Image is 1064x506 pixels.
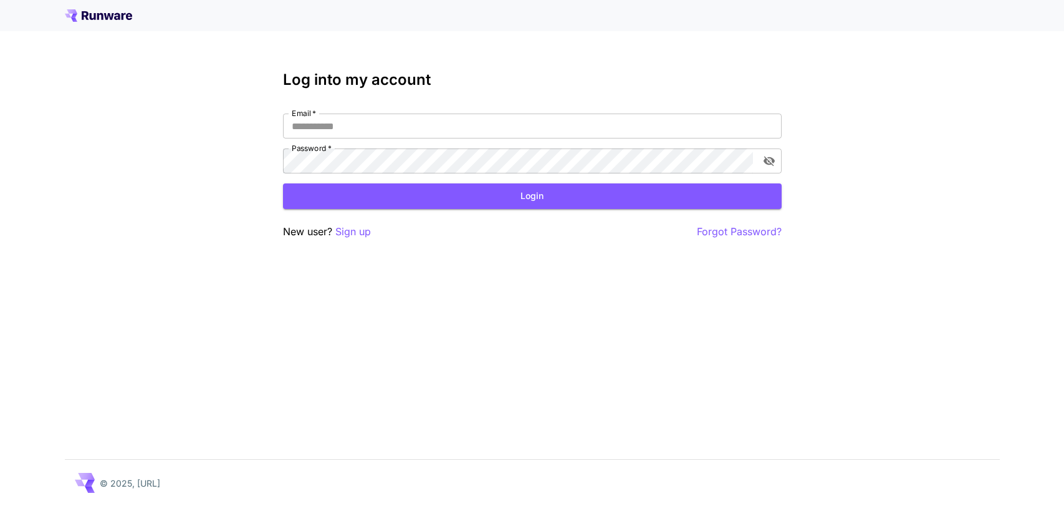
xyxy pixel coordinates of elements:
h3: Log into my account [283,71,782,89]
label: Password [292,143,332,153]
button: Forgot Password? [697,224,782,240]
label: Email [292,108,316,119]
p: © 2025, [URL] [100,477,160,490]
button: Sign up [335,224,371,240]
p: New user? [283,224,371,240]
button: Login [283,183,782,209]
button: toggle password visibility [758,150,780,172]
